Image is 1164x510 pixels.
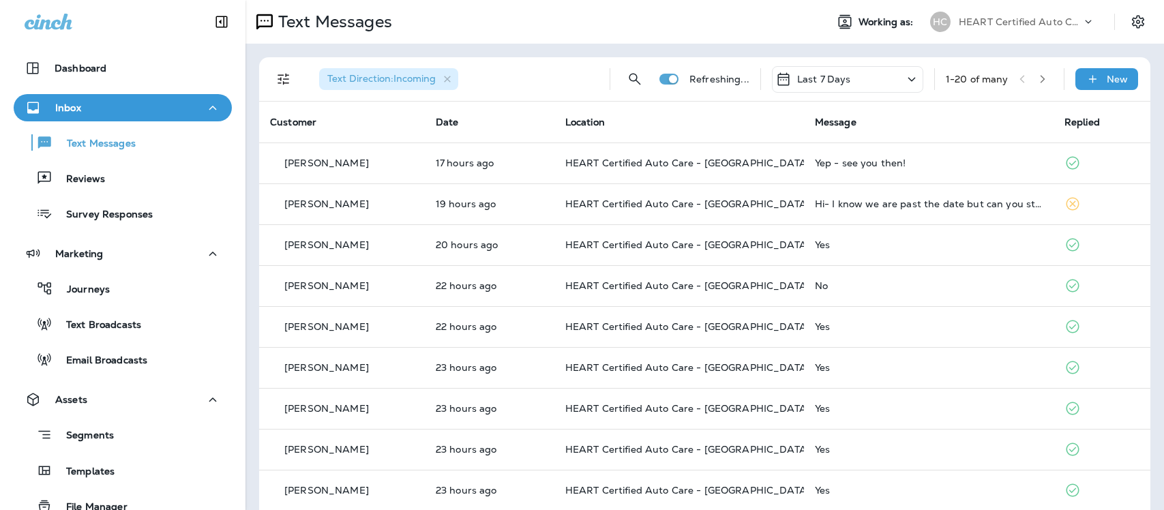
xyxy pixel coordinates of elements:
p: [PERSON_NAME] [284,362,369,373]
p: [PERSON_NAME] [284,157,369,168]
p: Last 7 Days [797,74,851,85]
button: Journeys [14,274,232,303]
span: HEART Certified Auto Care - [GEOGRAPHIC_DATA] [565,157,810,169]
p: Segments [53,430,114,443]
p: Sep 30, 2025 10:27 AM [436,321,543,332]
button: Search Messages [621,65,648,93]
p: Sep 30, 2025 03:32 PM [436,157,543,168]
span: HEART Certified Auto Care - [GEOGRAPHIC_DATA] [565,402,810,415]
p: Journeys [53,284,110,297]
button: Templates [14,456,232,485]
p: Reviews [53,173,105,186]
p: Sep 30, 2025 10:45 AM [436,280,543,291]
span: HEART Certified Auto Care - [GEOGRAPHIC_DATA] [565,320,810,333]
p: [PERSON_NAME] [284,239,369,250]
button: Segments [14,420,232,449]
p: Text Messages [53,138,136,151]
div: Yes [815,403,1043,414]
p: [PERSON_NAME] [284,198,369,209]
button: Dashboard [14,55,232,82]
div: HC [930,12,951,32]
span: Text Direction : Incoming [327,72,436,85]
button: Assets [14,386,232,413]
span: HEART Certified Auto Care - [GEOGRAPHIC_DATA] [565,198,810,210]
button: Inbox [14,94,232,121]
span: Date [436,116,459,128]
p: Marketing [55,248,103,259]
div: Text Direction:Incoming [319,68,458,90]
button: Reviews [14,164,232,192]
button: Settings [1126,10,1150,34]
p: Sep 30, 2025 12:32 PM [436,239,543,250]
p: Survey Responses [53,209,153,222]
span: Working as: [859,16,916,28]
p: Sep 30, 2025 09:51 AM [436,403,543,414]
span: Message [815,116,856,128]
button: Email Broadcasts [14,345,232,374]
p: Sep 30, 2025 09:33 AM [436,485,543,496]
span: HEART Certified Auto Care - [GEOGRAPHIC_DATA] [565,280,810,292]
p: [PERSON_NAME] [284,485,369,496]
span: HEART Certified Auto Care - [GEOGRAPHIC_DATA] [565,239,810,251]
div: No [815,280,1043,291]
button: Marketing [14,240,232,267]
div: Hi- I know we are past the date but can you still give us the same rate? [815,198,1043,209]
p: Sep 30, 2025 10:05 AM [436,362,543,373]
p: Text Broadcasts [53,319,141,332]
button: Filters [270,65,297,93]
button: Text Messages [14,128,232,157]
span: Location [565,116,605,128]
div: 1 - 20 of many [946,74,1009,85]
p: HEART Certified Auto Care [959,16,1081,27]
p: [PERSON_NAME] [284,403,369,414]
p: Email Broadcasts [53,355,147,367]
span: HEART Certified Auto Care - [GEOGRAPHIC_DATA] [565,443,810,455]
div: Yes [815,485,1043,496]
button: Survey Responses [14,199,232,228]
div: Yes [815,321,1043,332]
div: Yes [815,362,1043,373]
span: HEART Certified Auto Care - [GEOGRAPHIC_DATA] [565,361,810,374]
p: [PERSON_NAME] [284,444,369,455]
p: New [1107,74,1128,85]
p: Assets [55,394,87,405]
button: Collapse Sidebar [203,8,241,35]
p: Sep 30, 2025 01:15 PM [436,198,543,209]
p: Text Messages [273,12,392,32]
button: Text Broadcasts [14,310,232,338]
span: Customer [270,116,316,128]
div: Yes [815,444,1043,455]
div: Yes [815,239,1043,250]
span: HEART Certified Auto Care - [GEOGRAPHIC_DATA] [565,484,810,496]
p: Inbox [55,102,81,113]
span: Replied [1064,116,1100,128]
p: [PERSON_NAME] [284,321,369,332]
div: Yep - see you then! [815,157,1043,168]
p: Templates [53,466,115,479]
p: Sep 30, 2025 09:36 AM [436,444,543,455]
p: Dashboard [55,63,106,74]
p: [PERSON_NAME] [284,280,369,291]
p: Refreshing... [689,74,749,85]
